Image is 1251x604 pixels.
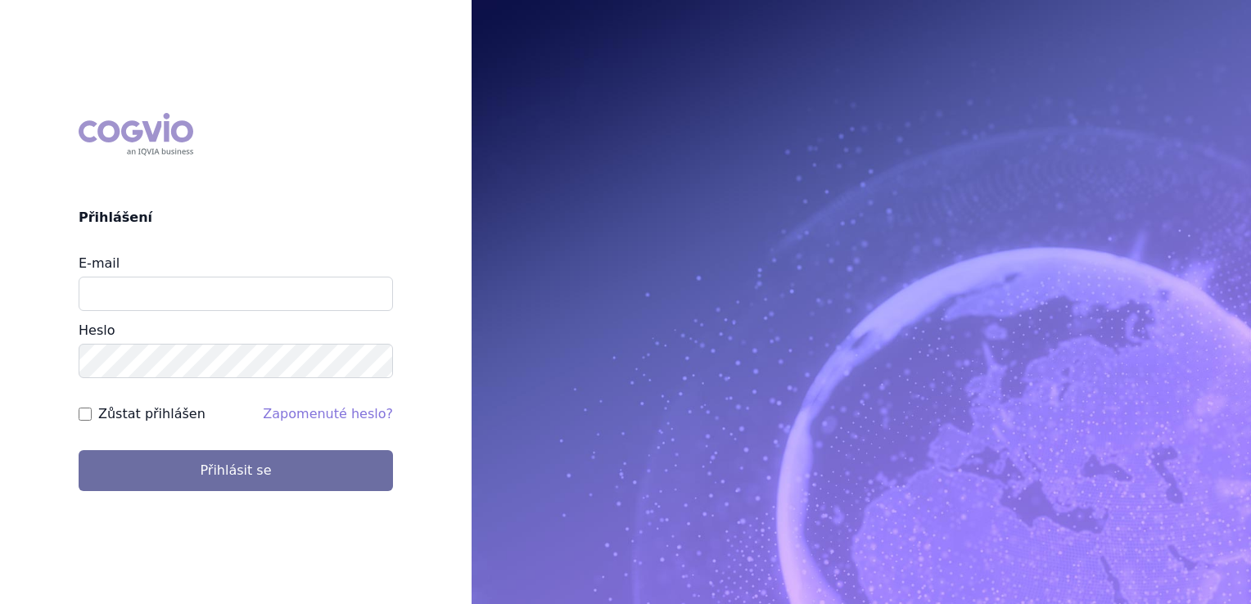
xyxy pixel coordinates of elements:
h2: Přihlášení [79,208,393,228]
a: Zapomenuté heslo? [263,406,393,421]
div: COGVIO [79,113,193,156]
label: Heslo [79,322,115,338]
label: Zůstat přihlášen [98,404,205,424]
button: Přihlásit se [79,450,393,491]
label: E-mail [79,255,120,271]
